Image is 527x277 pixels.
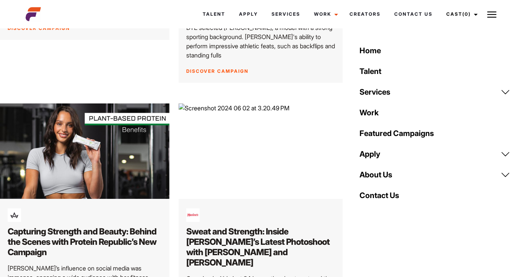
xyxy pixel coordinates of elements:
a: Apply [355,144,515,164]
a: Discover Campaign [8,25,70,31]
img: Burger icon [487,10,496,19]
img: download 2 1 [8,208,21,222]
a: Services [265,4,307,25]
a: Featured Campaigns [355,123,515,144]
img: images [186,208,200,222]
a: Discover Campaign [186,68,249,74]
a: Services [355,82,515,102]
a: Work [307,4,343,25]
h2: Capturing Strength and Beauty: Behind the Scenes with Protein Republic’s New Campaign [8,226,162,257]
p: DYE selected [PERSON_NAME], a model with a strong sporting background. [PERSON_NAME]'s ability to... [186,23,340,60]
a: Contact Us [355,185,515,206]
a: About Us [355,164,515,185]
h2: Sweat and Strength: Inside [PERSON_NAME]’s Latest Photoshoot with [PERSON_NAME] and [PERSON_NAME] [186,226,340,268]
img: Screenshot 2024 06 02 at 3.20.49 PM [179,103,348,199]
img: cropped-aefm-brand-fav-22-square.png [26,7,41,22]
a: Work [355,102,515,123]
a: Talent [196,4,232,25]
a: Apply [232,4,265,25]
a: Creators [343,4,387,25]
a: Cast(0) [439,4,482,25]
a: Home [355,40,515,61]
a: Contact Us [387,4,439,25]
span: (0) [462,11,471,17]
a: Talent [355,61,515,82]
